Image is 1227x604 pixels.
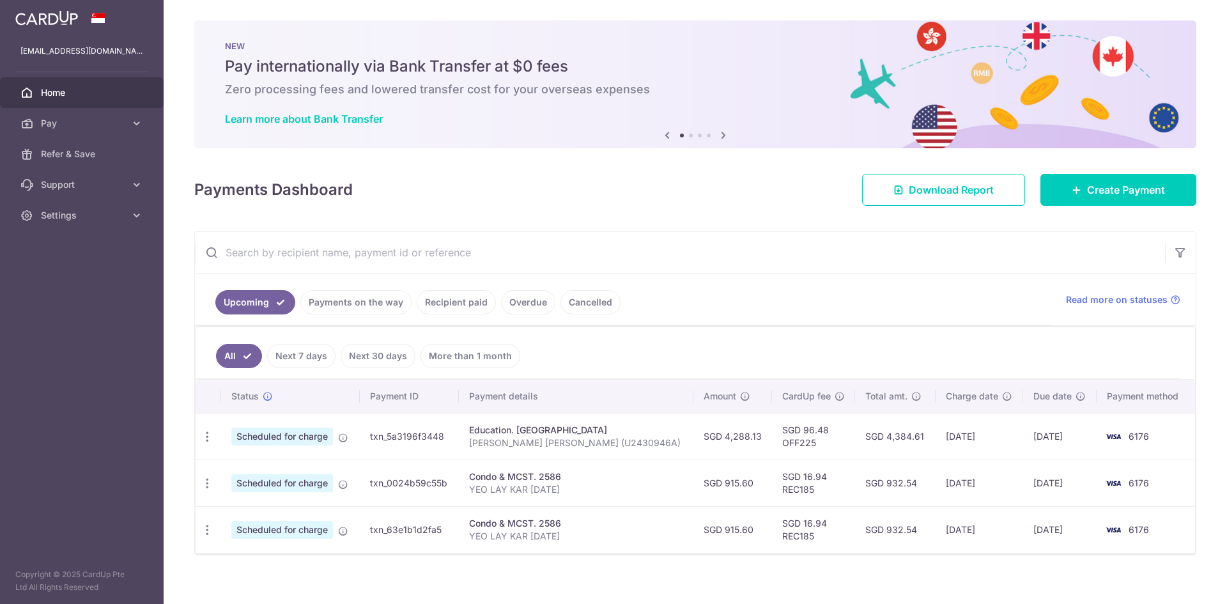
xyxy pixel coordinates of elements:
img: CardUp [15,10,78,26]
p: YEO LAY KAR [DATE] [469,530,683,543]
td: SGD 932.54 [855,460,935,506]
span: Scheduled for charge [231,521,333,539]
a: Recipient paid [417,290,496,314]
a: Next 30 days [341,344,415,368]
td: [DATE] [1023,506,1097,553]
span: CardUp fee [782,390,831,403]
span: 6176 [1129,477,1149,488]
span: Read more on statuses [1066,293,1168,306]
h4: Payments Dashboard [194,178,353,201]
input: Search by recipient name, payment id or reference [195,232,1165,273]
div: Condo & MCST. 2586 [469,470,683,483]
span: Refer & Save [41,148,125,160]
td: [DATE] [1023,413,1097,460]
td: SGD 16.94 REC185 [772,460,855,506]
td: SGD 915.60 [693,506,772,553]
div: Education. [GEOGRAPHIC_DATA] [469,424,683,437]
img: Bank Card [1100,522,1126,538]
td: txn_0024b59c55b [360,460,459,506]
th: Payment ID [360,380,459,413]
a: Learn more about Bank Transfer [225,112,383,125]
p: [EMAIL_ADDRESS][DOMAIN_NAME] [20,45,143,58]
td: SGD 915.60 [693,460,772,506]
td: [DATE] [936,506,1024,553]
span: Due date [1033,390,1072,403]
a: Create Payment [1040,174,1196,206]
div: Condo & MCST. 2586 [469,517,683,530]
span: Amount [704,390,736,403]
span: Pay [41,117,125,130]
a: All [216,344,262,368]
a: Read more on statuses [1066,293,1180,306]
iframe: Opens a widget where you can find more information [1145,566,1214,598]
a: More than 1 month [421,344,520,368]
td: SGD 4,384.61 [855,413,935,460]
p: YEO LAY KAR [DATE] [469,483,683,496]
a: Download Report [862,174,1025,206]
th: Payment method [1097,380,1195,413]
a: Cancelled [560,290,621,314]
h6: Zero processing fees and lowered transfer cost for your overseas expenses [225,82,1166,97]
span: Home [41,86,125,99]
span: 6176 [1129,431,1149,442]
span: Download Report [909,182,994,197]
td: [DATE] [936,413,1024,460]
span: 6176 [1129,524,1149,535]
span: Support [41,178,125,191]
p: [PERSON_NAME] [PERSON_NAME] (U2430946A) [469,437,683,449]
a: Overdue [501,290,555,314]
span: Total amt. [865,390,907,403]
a: Upcoming [215,290,295,314]
span: Scheduled for charge [231,428,333,445]
span: Settings [41,209,125,222]
img: Bank Card [1100,429,1126,444]
td: SGD 932.54 [855,506,935,553]
th: Payment details [459,380,693,413]
p: NEW [225,41,1166,51]
td: SGD 4,288.13 [693,413,772,460]
span: Scheduled for charge [231,474,333,492]
a: Payments on the way [300,290,412,314]
td: SGD 16.94 REC185 [772,506,855,553]
span: Status [231,390,259,403]
img: Bank Card [1100,476,1126,491]
h5: Pay internationally via Bank Transfer at $0 fees [225,56,1166,77]
span: Charge date [946,390,998,403]
td: SGD 96.48 OFF225 [772,413,855,460]
span: Create Payment [1087,182,1165,197]
a: Next 7 days [267,344,336,368]
td: [DATE] [936,460,1024,506]
td: txn_63e1b1d2fa5 [360,506,459,553]
td: txn_5a3196f3448 [360,413,459,460]
img: Bank transfer banner [194,20,1196,148]
td: [DATE] [1023,460,1097,506]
